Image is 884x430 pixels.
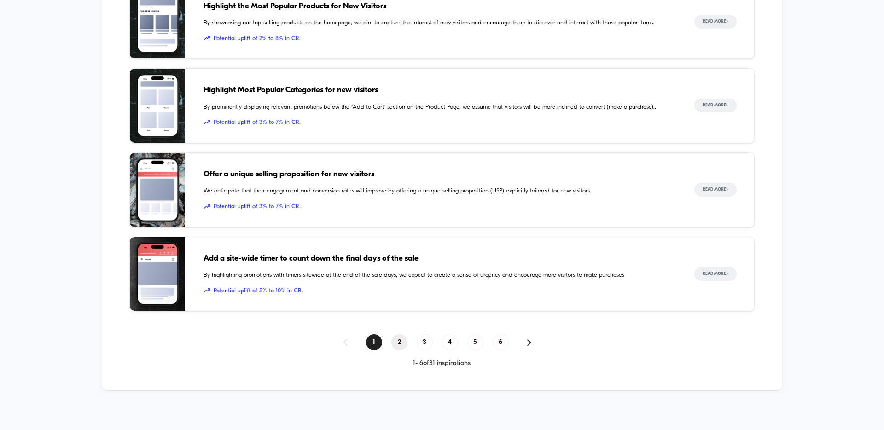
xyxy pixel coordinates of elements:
[391,334,407,350] span: 2
[467,334,483,350] span: 5
[130,237,185,311] img: By highlighting promotions with timers sitewide at the end of the sale days, we expect to create ...
[366,334,382,350] span: 1
[694,267,737,281] button: Read More>
[204,271,676,280] span: By highlighting promotions with timers sitewide at the end of the sale days, we expect to create ...
[130,153,185,227] img: We anticipate that their engagement and conversion rates will improve by offering a unique sellin...
[204,84,676,96] span: Highlight Most Popular Categories for new visitors
[204,253,676,265] span: Add a site-wide timer to count down the final days of the sale
[417,334,433,350] span: 3
[204,169,676,180] span: Offer a unique selling proposition for new visitors
[694,183,737,197] button: Read More>
[694,99,737,112] button: Read More>
[204,0,676,12] span: Highlight the Most Popular Products for New Visitors
[442,334,458,350] span: 4
[204,286,676,296] span: Potential uplift of 5% to 10% in CR.
[204,118,676,127] span: Potential uplift of 3% to 7% in CR.
[493,334,509,350] span: 6
[204,202,676,211] span: Potential uplift of 3% to 7% in CR.
[129,360,755,367] div: 1 - 6 of 31 inspirations
[204,103,676,112] span: By prominently displaying relevant promotions below the "Add to Cart" section on the Product Page...
[130,69,185,143] img: By prominently displaying relevant promotions below the "Add to Cart" section on the Product Page...
[204,18,676,28] span: By showcasing our top-selling products on the homepage, we aim to capture the interest of new vis...
[204,186,676,196] span: We anticipate that their engagement and conversion rates will improve by offering a unique sellin...
[204,34,676,43] span: Potential uplift of 2% to 8% in CR.
[527,339,531,346] img: pagination forward
[694,15,737,29] button: Read More>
